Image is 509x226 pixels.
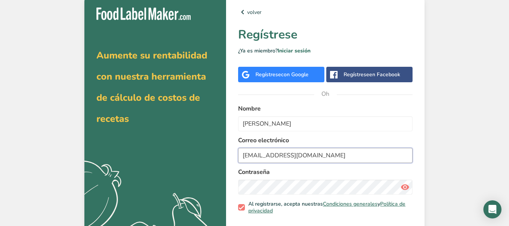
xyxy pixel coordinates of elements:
font: ¿Ya es miembro? [238,47,278,54]
font: volver [247,9,261,16]
a: Política de privacidad [248,200,405,214]
font: Oh [321,90,329,98]
font: y [378,200,380,208]
font: Correo electrónico [238,136,289,145]
img: Fabricante de etiquetas para alimentos [96,8,191,20]
div: Abrir Intercom Messenger [483,200,501,218]
font: Nombre [238,105,261,113]
font: Regístrese [344,71,369,78]
a: Iniciar sesión [278,47,310,54]
input: correo electrónico@ejemplo.com [238,148,413,163]
input: Juan Pérez [238,116,413,131]
font: Contraseña [238,168,270,176]
font: Regístrese [255,71,281,78]
a: Condiciones generales [323,200,378,208]
a: volver [238,8,413,17]
font: con Google [281,71,309,78]
font: Al registrarse, acepta nuestras [248,200,323,208]
font: Regístrese [238,26,297,43]
font: Aumente su rentabilidad con nuestra herramienta de cálculo de costos de recetas [96,49,207,125]
font: en Facebook [369,71,400,78]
